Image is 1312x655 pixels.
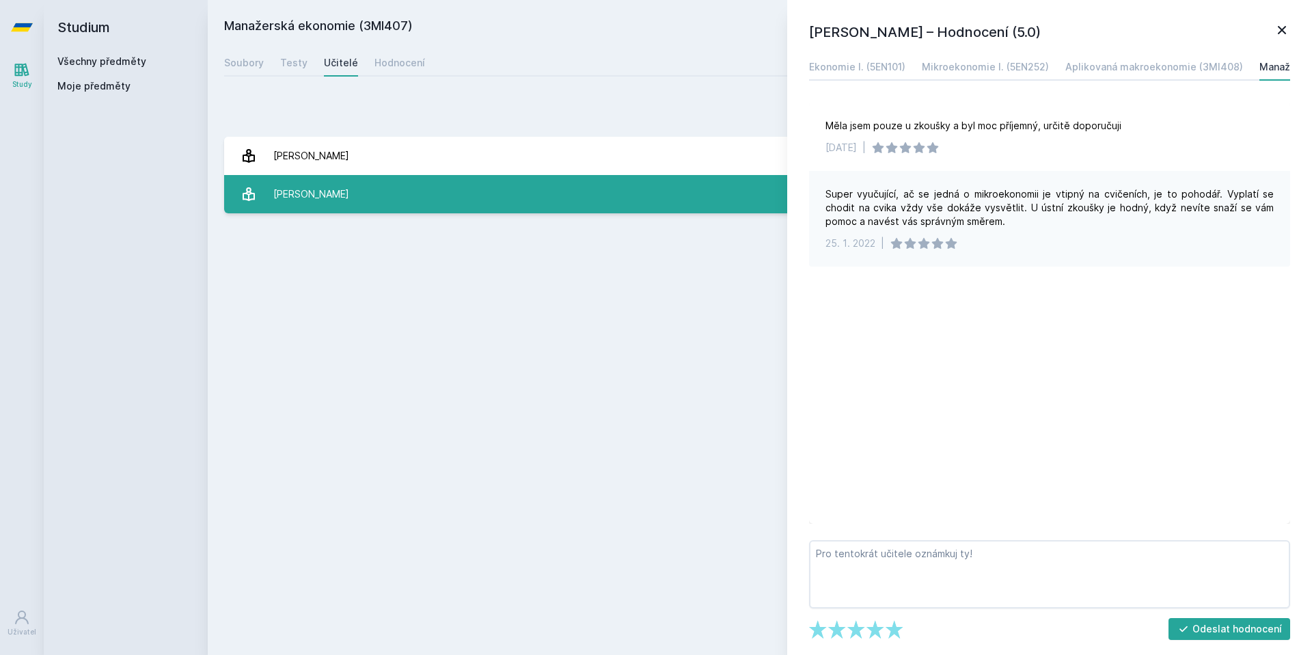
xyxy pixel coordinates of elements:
[280,49,307,77] a: Testy
[224,49,264,77] a: Soubory
[374,49,425,77] a: Hodnocení
[825,119,1121,133] div: Měla jsem pouze u zkoušky a byl moc příjemný, určitě doporučuji
[224,16,1143,38] h2: Manažerská ekonomie (3MI407)
[57,79,131,93] span: Moje předměty
[224,175,1296,213] a: [PERSON_NAME] 1 hodnocení 5.0
[374,56,425,70] div: Hodnocení
[12,79,32,90] div: Study
[273,181,349,208] div: [PERSON_NAME]
[8,627,36,637] div: Uživatel
[3,602,41,644] a: Uživatel
[224,56,264,70] div: Soubory
[324,49,358,77] a: Učitelé
[224,137,1296,175] a: [PERSON_NAME] 2 hodnocení 5.0
[825,141,857,155] div: [DATE]
[862,141,866,155] div: |
[825,187,1274,228] div: Super vyučující, ač se jedná o mikroekonomii je vtipný na cvičeních, je to pohodář. Vyplatí se ch...
[57,55,146,67] a: Všechny předměty
[280,56,307,70] div: Testy
[273,142,349,170] div: [PERSON_NAME]
[324,56,358,70] div: Učitelé
[3,55,41,96] a: Study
